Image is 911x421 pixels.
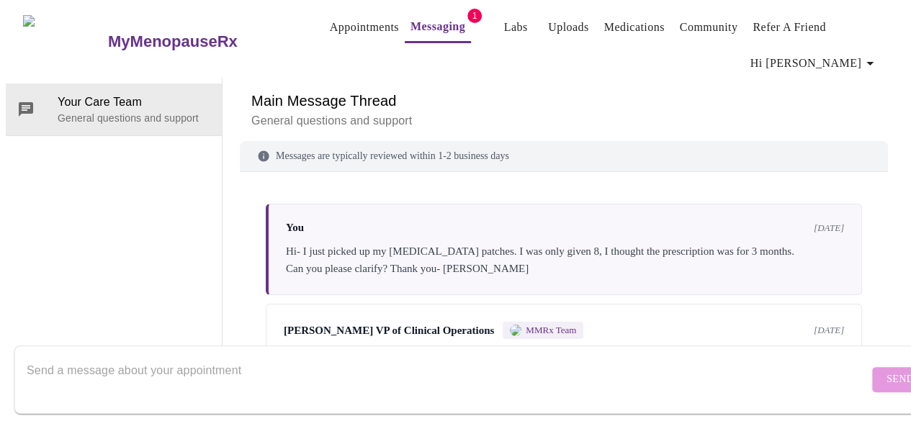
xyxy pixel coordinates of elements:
span: [DATE] [814,222,844,234]
img: MMRX [510,325,521,336]
span: Your Care Team [58,94,210,111]
span: 1 [467,9,482,23]
a: Medications [604,17,665,37]
a: Labs [504,17,528,37]
a: Community [680,17,738,37]
h3: MyMenopauseRx [108,32,238,51]
button: Appointments [324,13,405,42]
button: Community [674,13,744,42]
h6: Main Message Thread [251,89,876,112]
a: MyMenopauseRx [106,17,295,67]
div: Your Care TeamGeneral questions and support [6,83,222,135]
button: Messaging [405,12,471,43]
span: Hi [PERSON_NAME] [750,53,879,73]
div: Messages are typically reviewed within 1-2 business days [240,141,888,172]
p: General questions and support [58,111,210,125]
div: Hi- I just picked up my [MEDICAL_DATA] patches. I was only given 8, I thought the prescription wa... [286,243,844,277]
textarea: Send a message about your appointment [27,356,869,402]
span: You [286,222,304,234]
button: Hi [PERSON_NAME] [745,49,884,78]
a: Messaging [410,17,465,37]
button: Medications [598,13,670,42]
button: Uploads [542,13,595,42]
a: Appointments [330,17,399,37]
p: General questions and support [251,112,876,130]
span: [DATE] [814,325,844,336]
img: MyMenopauseRx Logo [23,15,106,69]
a: Uploads [548,17,589,37]
a: Refer a Friend [753,17,826,37]
span: [PERSON_NAME] VP of Clinical Operations [284,325,494,337]
button: Refer a Friend [747,13,832,42]
button: Labs [493,13,539,42]
span: MMRx Team [526,325,576,336]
